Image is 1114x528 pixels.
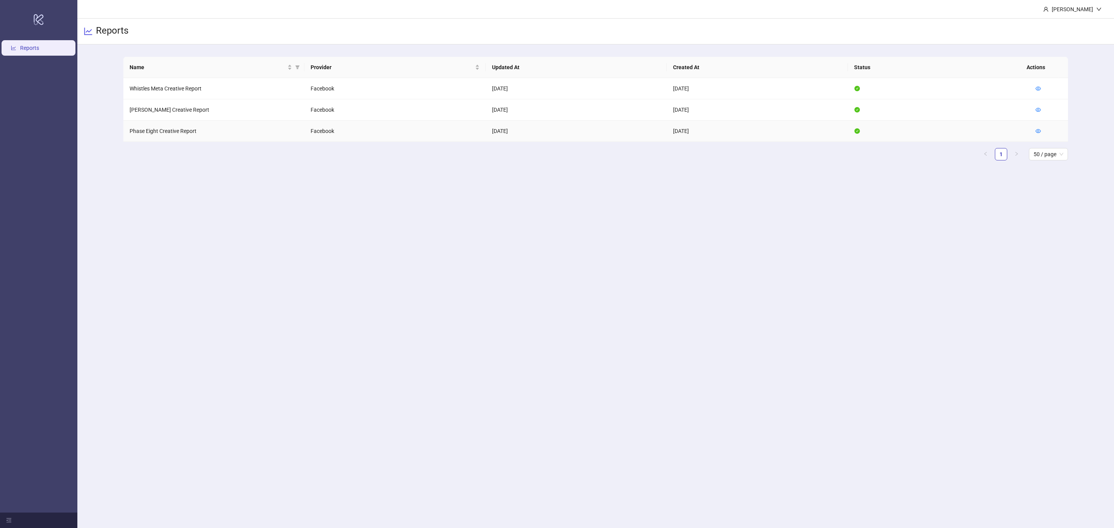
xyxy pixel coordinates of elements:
[311,63,473,72] span: Provider
[304,78,485,99] td: Facebook
[486,121,667,142] td: [DATE]
[84,27,93,36] span: line-chart
[848,57,1029,78] th: Status
[1010,148,1023,160] li: Next Page
[1049,5,1096,14] div: [PERSON_NAME]
[979,148,992,160] li: Previous Page
[123,78,304,99] td: Whistles Meta Creative Report
[295,65,300,70] span: filter
[304,99,485,121] td: Facebook
[1029,148,1068,160] div: Page Size
[979,148,992,160] button: left
[1034,148,1063,160] span: 50 / page
[1010,148,1023,160] button: right
[486,78,667,99] td: [DATE]
[304,57,485,78] th: Provider
[294,61,301,73] span: filter
[20,45,39,51] a: Reports
[96,25,128,38] h3: Reports
[1096,7,1102,12] span: down
[6,518,12,523] span: menu-fold
[1043,7,1049,12] span: user
[123,121,304,142] td: Phase Eight Creative Report
[854,128,860,134] span: check-circle
[667,78,848,99] td: [DATE]
[854,86,860,91] span: check-circle
[995,148,1007,160] li: 1
[995,148,1007,160] a: 1
[486,99,667,121] td: [DATE]
[1020,57,1059,78] th: Actions
[1014,152,1019,156] span: right
[1035,86,1041,91] span: eye
[486,57,667,78] th: Updated At
[130,63,286,72] span: Name
[1035,85,1041,92] a: eye
[123,99,304,121] td: [PERSON_NAME] Creative Report
[667,99,848,121] td: [DATE]
[983,152,988,156] span: left
[854,107,860,112] span: check-circle
[667,121,848,142] td: [DATE]
[1035,107,1041,113] a: eye
[667,57,848,78] th: Created At
[304,121,485,142] td: Facebook
[1035,128,1041,134] a: eye
[123,57,304,78] th: Name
